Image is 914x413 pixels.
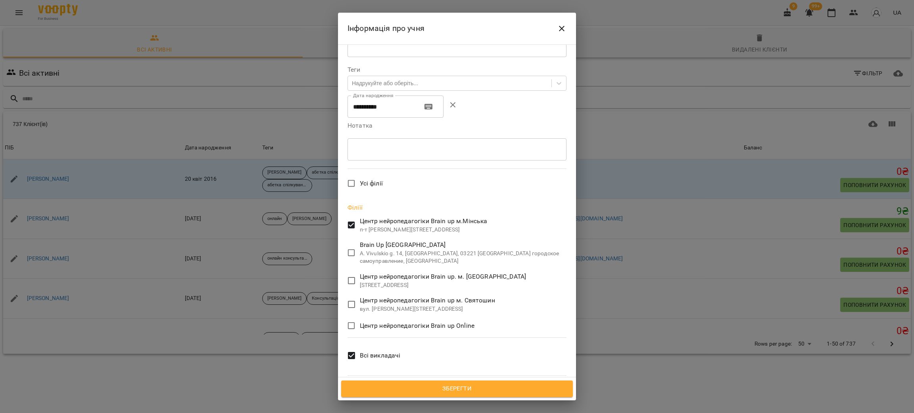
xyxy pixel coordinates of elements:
p: A. Vivulskio g. 14, [GEOGRAPHIC_DATA], 03221 [GEOGRAPHIC_DATA] городское самоуправление, [GEOGRAP... [360,250,560,265]
span: Всі викладачі [360,351,401,360]
span: Зберегти [350,384,564,394]
label: Теги [348,67,566,73]
p: [STREET_ADDRESS] [360,281,526,289]
button: Close [552,19,571,38]
span: Центр нейропедагогіки Brain up м.Мінська [360,216,488,226]
label: Філіїї [348,205,566,211]
span: Центр нейропедагогіки Brain up Online [360,321,474,331]
p: Нотатка для клієнта в його кабінеті [348,376,566,385]
h6: Інформація про учня [348,22,424,34]
p: п-т [PERSON_NAME][STREET_ADDRESS] [360,226,488,234]
span: Центр нейропедагогіки Brain up. м. [GEOGRAPHIC_DATA] [360,272,526,281]
span: Центр нейропедагогіки Brain up м. Святошин [360,296,495,305]
button: Зберегти [341,380,573,397]
label: Нотатка [348,122,566,129]
span: Brain Up [GEOGRAPHIC_DATA] [360,240,560,250]
div: Надрукуйте або оберіть... [352,79,418,87]
span: Усі філії [360,179,383,188]
p: вул. [PERSON_NAME][STREET_ADDRESS] [360,305,495,313]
